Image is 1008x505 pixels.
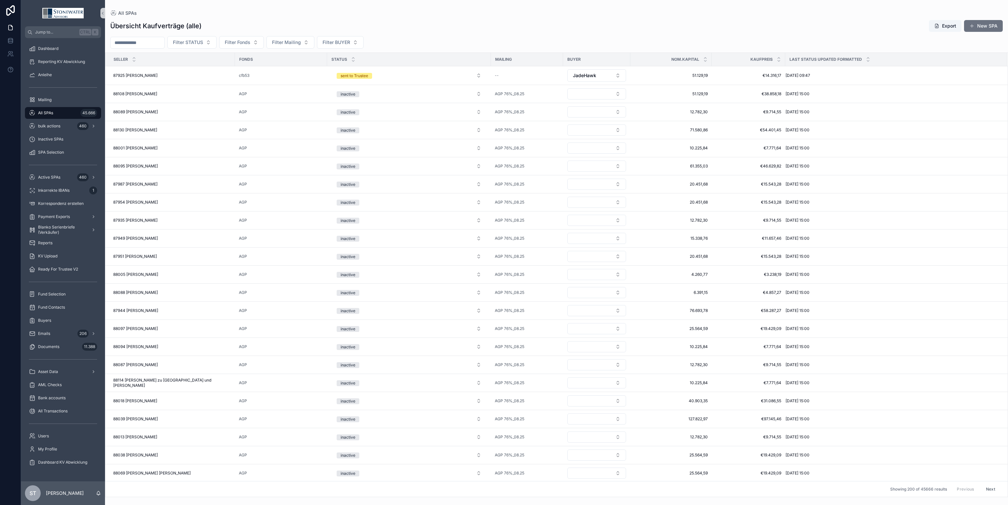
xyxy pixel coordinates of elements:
[567,232,626,244] a: Select Button
[567,214,626,226] a: Select Button
[38,46,58,51] span: Dashboard
[716,182,781,187] a: €15.543,28
[634,109,708,115] a: 12.782,30
[495,127,524,133] a: AGP 76%_08.25
[25,26,101,38] button: Jump to...CtrlK
[567,88,626,100] a: Select Button
[786,145,999,151] a: [DATE] 15:00
[239,218,323,223] a: AGP
[716,200,781,205] a: €15.543,28
[716,272,781,277] a: €3.238,19
[239,272,323,277] a: AGP
[21,38,105,477] div: scrollable content
[35,30,77,35] span: Jump to...
[495,290,559,295] a: AGP 76%_08.25
[786,109,999,115] a: [DATE] 15:00
[113,200,158,205] span: 87954 [PERSON_NAME]
[113,290,231,295] a: 88088 [PERSON_NAME]
[239,236,247,241] span: AGP
[495,127,559,133] a: AGP 76%_08.25
[239,109,247,115] span: AGP
[38,110,53,116] span: All SPAs
[25,146,101,158] a: SPA Selection
[567,124,626,136] a: Select Button
[716,127,781,133] span: €54.401,45
[25,224,101,236] a: Blanko Serienbriefe (Verkäufer)
[716,109,781,115] span: €9.714,55
[495,182,524,187] a: AGP 76%_08.25
[239,236,323,241] a: AGP
[239,145,247,151] a: AGP
[331,70,487,81] button: Select Button
[42,8,84,18] img: App logo
[239,200,247,205] span: AGP
[331,250,487,263] a: Select Button
[331,232,487,244] button: Select Button
[331,214,487,227] a: Select Button
[331,124,487,136] button: Select Button
[786,200,999,205] a: [DATE] 15:00
[239,91,323,97] a: AGP
[634,73,708,78] span: 51.129,19
[38,123,60,129] span: bulk actions
[89,187,97,194] div: 1
[219,36,264,49] button: Select Button
[634,236,708,241] a: 15.338,76
[495,236,524,241] span: AGP 76%_08.25
[495,73,499,78] span: --
[113,236,231,241] a: 87949 [PERSON_NAME]
[25,211,101,223] a: Payment Exports
[113,91,157,97] span: 88108 [PERSON_NAME]
[786,272,809,277] span: [DATE] 15:00
[634,254,708,259] a: 20.451,68
[634,182,708,187] a: 20.451,68
[495,91,524,97] a: AGP 76%_08.25
[239,200,323,205] a: AGP
[634,145,708,151] a: 10.225,84
[25,263,101,275] a: Ready For Trustee V2
[716,236,781,241] a: €11.657,46
[495,218,524,223] a: AGP 76%_08.25
[38,201,84,206] span: Korrespondenz erstellen
[567,106,626,118] a: Select Button
[113,145,157,151] span: 88001 [PERSON_NAME]
[113,254,157,259] span: 87951 [PERSON_NAME]
[331,142,487,154] button: Select Button
[331,69,487,82] a: Select Button
[113,164,231,169] a: 88095 [PERSON_NAME]
[110,10,137,16] a: All SPAs
[38,175,60,180] span: Active SPAs
[266,36,314,49] button: Select Button
[239,73,249,78] a: cfb53
[495,254,524,259] a: AGP 76%_08.25
[25,171,101,183] a: Active SPAs460
[25,120,101,132] a: bulk actions460
[331,178,487,190] a: Select Button
[341,272,355,278] div: inactive
[716,218,781,223] span: €9.714,55
[331,196,487,208] button: Select Button
[786,182,999,187] a: [DATE] 15:00
[113,109,158,115] span: 88089 [PERSON_NAME]
[495,109,559,115] a: AGP 76%_08.25
[634,272,708,277] span: 4.260,77
[323,39,350,46] span: Filter BUYER
[113,272,231,277] a: 88005 [PERSON_NAME]
[239,127,323,133] a: AGP
[113,91,231,97] a: 88108 [PERSON_NAME]
[495,109,524,115] a: AGP 76%_08.25
[786,91,809,97] span: [DATE] 15:00
[113,182,231,187] a: 87987 [PERSON_NAME]
[239,109,323,115] a: AGP
[113,127,231,133] a: 88130 [PERSON_NAME]
[634,127,708,133] a: 71.580,86
[38,267,78,272] span: Ready For Trustee V2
